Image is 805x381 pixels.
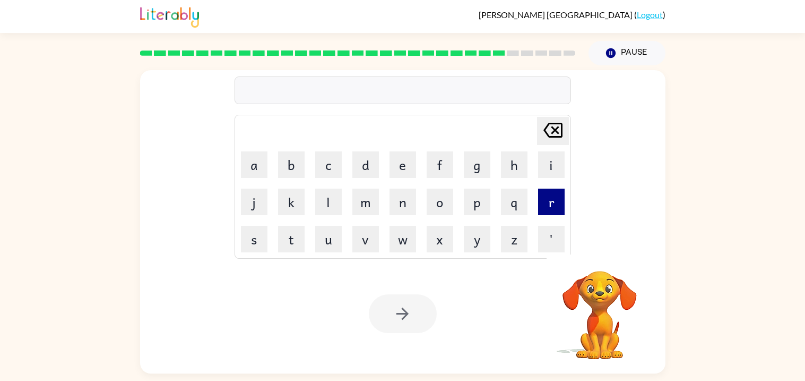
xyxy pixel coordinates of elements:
button: y [464,226,490,252]
button: s [241,226,267,252]
button: k [278,189,305,215]
button: r [538,189,565,215]
button: m [352,189,379,215]
button: z [501,226,527,252]
button: c [315,151,342,178]
button: p [464,189,490,215]
button: t [278,226,305,252]
img: Literably [140,4,199,28]
button: j [241,189,267,215]
button: n [389,189,416,215]
span: [PERSON_NAME] [GEOGRAPHIC_DATA] [479,10,634,20]
button: v [352,226,379,252]
video: Your browser must support playing .mp4 files to use Literably. Please try using another browser. [547,255,653,361]
button: u [315,226,342,252]
button: g [464,151,490,178]
button: x [427,226,453,252]
a: Logout [637,10,663,20]
button: o [427,189,453,215]
button: f [427,151,453,178]
button: h [501,151,527,178]
button: a [241,151,267,178]
button: i [538,151,565,178]
button: w [389,226,416,252]
button: Pause [588,41,665,65]
button: e [389,151,416,178]
button: l [315,189,342,215]
button: q [501,189,527,215]
button: ' [538,226,565,252]
button: b [278,151,305,178]
button: d [352,151,379,178]
div: ( ) [479,10,665,20]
